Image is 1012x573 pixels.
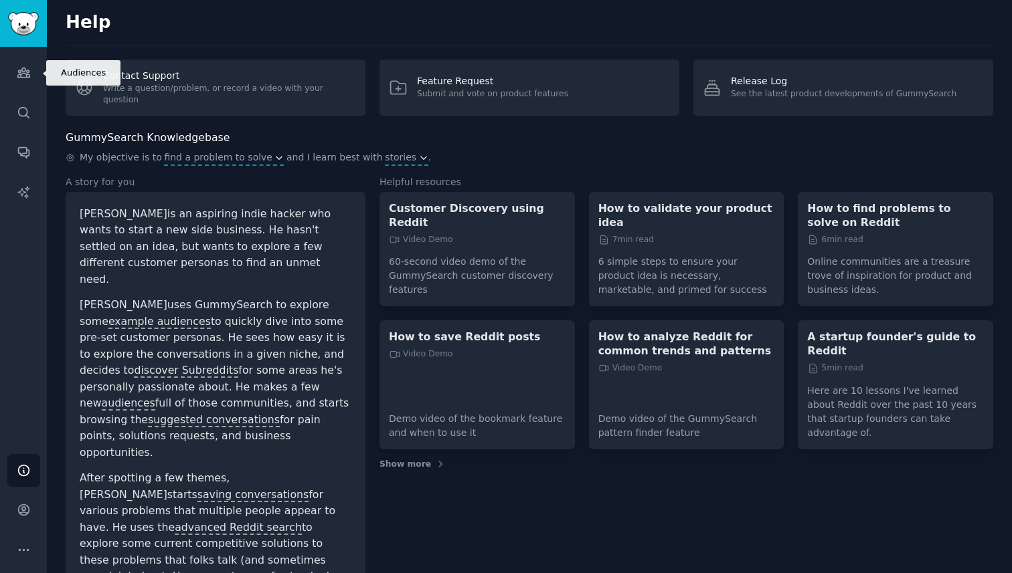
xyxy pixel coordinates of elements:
[66,175,365,189] h3: A story for you
[731,74,956,88] div: Release Log
[389,348,453,360] span: Video Demo
[66,130,230,146] h2: GummySearch Knowledgebase
[389,403,566,440] p: Demo video of the bookmark feature and when to use it
[134,364,238,378] span: discover Subreddits
[102,396,155,411] span: audiences
[385,150,416,164] span: stories
[417,88,568,100] div: Submit and vote on product features
[66,60,365,116] a: Contact SupportWrite a question/problem, or record a video with your question
[66,12,993,33] h2: Help
[164,150,272,164] span: find a problem to solve
[693,60,993,116] a: Release LogSee the latest product developments of GummySearch
[807,234,863,246] span: 6 min read
[598,330,775,358] a: How to analyze Reddit for common trends and patterns
[379,175,993,189] h3: Helpful resources
[389,330,566,344] a: How to save Reddit posts
[731,88,956,100] div: See the latest product developments of GummySearch
[197,488,309,502] span: saving conversations
[108,315,211,329] span: example audiences
[598,234,654,246] span: 7 min read
[80,297,351,461] p: [PERSON_NAME] uses GummySearch to explore some to quickly dive into some pre-set customer persona...
[389,201,566,229] a: Customer Discovery using Reddit
[598,201,775,229] a: How to validate your product idea
[598,362,663,374] span: Video Demo
[80,150,162,166] span: My objective is to
[417,74,568,88] div: Feature Request
[598,403,775,440] p: Demo video of the GummySearch pattern finder feature
[389,245,566,297] p: 60-second video demo of the GummySearch customer discovery features
[164,150,284,164] button: find a problem to solve
[807,245,984,297] p: Online communities are a treasure trove of inspiration for product and business ideas.
[807,330,984,358] a: A startup founder's guide to Reddit
[598,245,775,297] p: 6 simple steps to ensure your product idea is necessary, marketable, and primed for success
[66,150,993,166] div: .
[379,60,679,116] a: Feature RequestSubmit and vote on product features
[379,459,431,471] span: Show more
[389,234,453,246] span: Video Demo
[80,206,351,288] p: [PERSON_NAME] is an aspiring indie hacker who wants to start a new side business. He hasn't settl...
[807,374,984,440] p: Here are 10 lessons I've learned about Reddit over the past 10 years that startup founders can ta...
[286,150,383,166] span: and I learn best with
[148,413,280,427] span: suggested conversations
[175,521,302,535] span: advanced Reddit search
[385,150,428,164] button: stories
[807,362,863,374] span: 5 min read
[8,12,39,35] img: GummySearch logo
[807,201,984,229] a: How to find problems to solve on Reddit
